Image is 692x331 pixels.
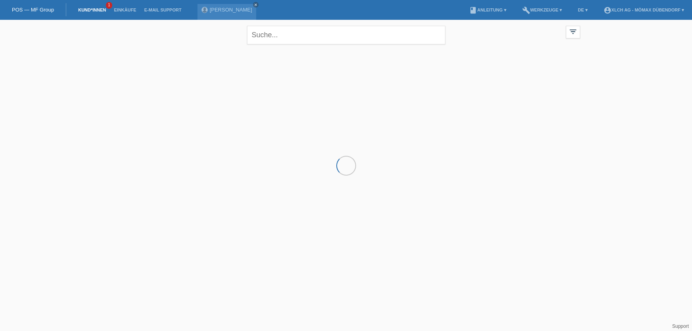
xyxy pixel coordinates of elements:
[254,3,258,7] i: close
[569,27,577,36] i: filter_list
[574,8,591,12] a: DE ▾
[110,8,140,12] a: Einkäufe
[12,7,54,13] a: POS — MF Group
[253,2,259,8] a: close
[518,8,566,12] a: buildWerkzeuge ▾
[522,6,530,14] i: build
[600,8,688,12] a: account_circleXLCH AG - Mömax Dübendorf ▾
[210,7,252,13] a: [PERSON_NAME]
[465,8,510,12] a: bookAnleitung ▾
[469,6,477,14] i: book
[247,26,445,44] input: Suche...
[604,6,611,14] i: account_circle
[140,8,186,12] a: E-Mail Support
[672,323,689,329] a: Support
[106,2,112,9] span: 1
[74,8,110,12] a: Kund*innen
